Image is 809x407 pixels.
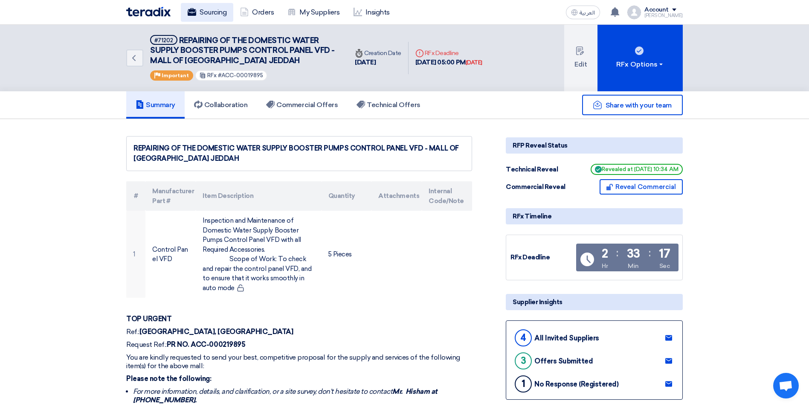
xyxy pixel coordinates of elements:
[659,262,670,270] div: Sec
[534,334,599,342] div: All Invited Suppliers
[506,294,683,310] div: Supplier Insights
[218,72,263,78] span: #ACC-00019895
[355,49,401,58] div: Creation Date
[126,340,472,349] p: Request Ref.:
[233,3,281,22] a: Orders
[515,352,532,369] div: 3
[566,6,600,19] button: العربية
[145,181,196,211] th: Manufacturer Part #
[422,181,472,211] th: Internal Code/Note
[506,137,683,154] div: RFP Reveal Status
[150,35,338,66] h5: REPAIRING OF THE DOMESTIC WATER SUPPLY BOOSTER PUMPS CONTROL PANEL VFD - MALL OF ARABIA JEDDAH
[136,101,175,109] h5: Summary
[185,91,257,119] a: Collaboration
[602,262,608,270] div: Hr
[466,58,482,67] div: [DATE]
[506,165,570,174] div: Technical Reveal
[133,387,437,404] i: For more information, details, and clarification, or a site survey, don't hesitate to contact
[181,3,233,22] a: Sourcing
[322,211,372,298] td: 5 Pieces
[126,181,145,211] th: #
[126,91,185,119] a: Summary
[564,25,597,91] button: Edit
[602,248,608,260] div: 2
[616,59,664,70] div: RFx Options
[281,3,346,22] a: My Suppliers
[415,49,482,58] div: RFx Deadline
[347,91,429,119] a: Technical Offers
[773,373,799,398] a: Open chat
[322,181,372,211] th: Quantity
[126,315,171,323] strong: TOP URGENT
[194,101,248,109] h5: Collaboration
[600,179,683,195] button: Reveal Commercial
[126,353,472,370] p: You are kindly requested to send your best, competitive proposal for the supply and services of t...
[139,328,293,336] strong: [GEOGRAPHIC_DATA], [GEOGRAPHIC_DATA]
[415,58,482,67] div: [DATE] 05:00 PM
[627,248,640,260] div: 33
[126,375,212,383] strong: Please note the following:
[196,211,321,298] td: Inspection and Maintenance of Domestic Water Supply Booster Pumps Control Panel VFD with all Requ...
[606,101,672,109] span: Share with your team
[347,3,397,22] a: Insights
[644,13,683,18] div: [PERSON_NAME]
[162,73,189,78] span: Important
[534,380,618,388] div: No Response (Registered)
[133,387,437,404] strong: Mr. Hisham at [PHONE_NUMBER].
[126,7,171,17] img: Teradix logo
[145,211,196,298] td: Control Panel VFD
[628,262,639,270] div: Min
[207,72,217,78] span: RFx
[371,181,422,211] th: Attachments
[649,245,651,261] div: :
[257,91,347,119] a: Commercial Offers
[515,329,532,346] div: 4
[126,328,472,336] p: Ref.:
[597,25,683,91] button: RFx Options
[355,58,401,67] div: [DATE]
[506,182,570,192] div: Commercial Reveal
[150,36,335,65] span: REPAIRING OF THE DOMESTIC WATER SUPPLY BOOSTER PUMPS CONTROL PANEL VFD - MALL OF [GEOGRAPHIC_DATA...
[659,248,670,260] div: 17
[357,101,420,109] h5: Technical Offers
[126,211,145,298] td: 1
[266,101,338,109] h5: Commercial Offers
[627,6,641,19] img: profile_test.png
[515,375,532,392] div: 1
[196,181,321,211] th: Item Description
[591,164,683,175] span: Revealed at [DATE] 10:34 AM
[580,10,595,16] span: العربية
[616,245,618,261] div: :
[644,6,669,14] div: Account
[154,38,173,43] div: #71202
[167,340,245,349] strong: PR NO. ACC-000219895
[133,143,465,164] div: REPAIRING OF THE DOMESTIC WATER SUPPLY BOOSTER PUMPS CONTROL PANEL VFD - MALL OF [GEOGRAPHIC_DATA...
[534,357,593,365] div: Offers Submitted
[510,253,574,262] div: RFx Deadline
[506,208,683,224] div: RFx Timeline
